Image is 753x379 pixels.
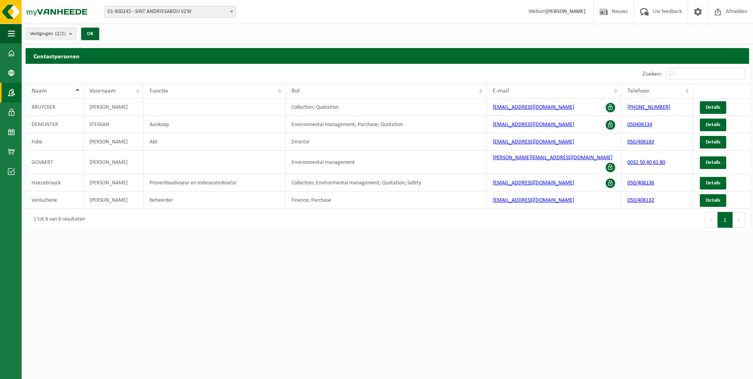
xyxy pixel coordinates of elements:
[627,104,670,110] a: [PHONE_NUMBER]
[83,150,144,174] td: [PERSON_NAME]
[705,212,718,228] button: Previous
[30,28,66,40] span: Vestigingen
[627,122,652,128] a: 050406134
[26,98,83,116] td: BRUYCKER
[26,116,83,133] td: DEMUNTER
[144,191,286,209] td: beheerder
[493,197,574,203] a: [EMAIL_ADDRESS][DOMAIN_NAME]
[493,180,574,186] a: [EMAIL_ADDRESS][DOMAIN_NAME]
[89,88,116,94] span: Voornaam
[706,160,720,165] span: Details
[83,98,144,116] td: [PERSON_NAME]
[286,133,487,150] td: Director
[26,174,83,191] td: Haezebrouck
[83,133,144,150] td: [PERSON_NAME]
[546,9,586,15] strong: [PERSON_NAME]
[291,88,300,94] span: Rol
[55,31,66,36] count: (2/2)
[286,116,487,133] td: Environmental management; Purchase; Quotation
[700,119,726,131] a: Details
[493,122,574,128] a: [EMAIL_ADDRESS][DOMAIN_NAME]
[81,28,99,40] button: OK
[144,116,286,133] td: Aankoop
[627,88,649,94] span: Telefoon
[26,133,83,150] td: Fobe
[493,155,612,161] a: [PERSON_NAME][EMAIL_ADDRESS][DOMAIN_NAME]
[26,150,83,174] td: GOVAERT
[83,116,144,133] td: STEFAAN
[700,101,726,114] a: Details
[32,88,47,94] span: Naam
[150,88,168,94] span: Functie
[286,150,487,174] td: Environmental management
[286,191,487,209] td: Finance; Purchase
[718,212,733,228] button: 1
[706,105,720,110] span: Details
[83,191,144,209] td: [PERSON_NAME]
[493,139,574,145] a: [EMAIL_ADDRESS][DOMAIN_NAME]
[26,28,76,39] button: Vestigingen(2/2)
[627,180,654,186] a: 050/406136
[706,180,720,186] span: Details
[706,198,720,203] span: Details
[26,48,749,63] h2: Contactpersonen
[26,191,83,209] td: Vanluchene
[286,174,487,191] td: Collection; Environmental management; Quotation; Safety
[104,6,236,18] span: 01-900245 - SINT ANDRIESABDIJ VZW
[642,71,662,77] label: Zoeken:
[627,197,654,203] a: 050/406132
[700,156,726,169] a: Details
[493,88,509,94] span: E-mail
[30,213,85,227] div: 1 tot 6 van 6 resultaten
[627,160,665,165] a: 0032 50 40 61 80
[700,194,726,207] a: Details
[627,139,654,145] a: 050/406183
[83,174,144,191] td: [PERSON_NAME]
[286,98,487,116] td: Collection; Quotation
[700,136,726,149] a: Details
[144,174,286,191] td: Preventieadviseur en milieucoördinator
[700,177,726,189] a: Details
[733,212,745,228] button: Next
[706,139,720,145] span: Details
[493,104,574,110] a: [EMAIL_ADDRESS][DOMAIN_NAME]
[144,133,286,150] td: Abt
[104,6,236,17] span: 01-900245 - SINT ANDRIESABDIJ VZW
[706,122,720,127] span: Details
